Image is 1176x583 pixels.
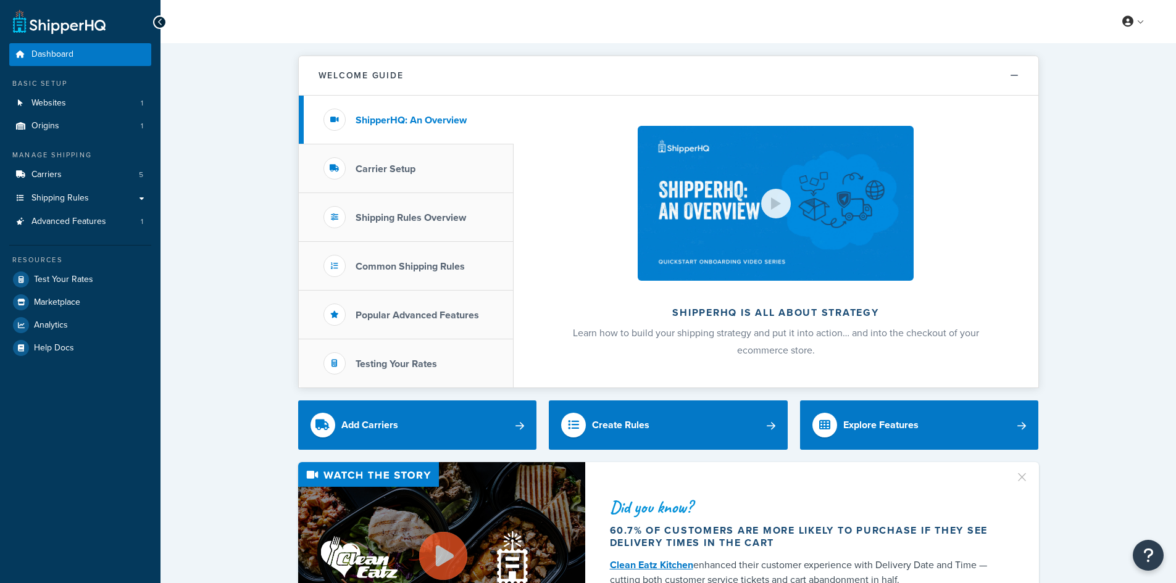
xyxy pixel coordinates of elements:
[356,310,479,321] h3: Popular Advanced Features
[356,115,467,126] h3: ShipperHQ: An Overview
[1133,540,1164,571] button: Open Resource Center
[34,320,68,331] span: Analytics
[843,416,919,434] div: Explore Features
[31,98,66,109] span: Websites
[9,210,151,233] a: Advanced Features1
[610,498,1000,516] div: Did you know?
[141,98,143,109] span: 1
[34,297,80,308] span: Marketplace
[299,56,1038,96] button: Welcome Guide
[9,92,151,115] a: Websites1
[800,400,1039,450] a: Explore Features
[9,337,151,359] a: Help Docs
[341,416,398,434] div: Add Carriers
[298,400,537,450] a: Add Carriers
[9,163,151,186] a: Carriers5
[610,524,1000,549] div: 60.7% of customers are more likely to purchase if they see delivery times in the cart
[546,307,1006,318] h2: ShipperHQ is all about strategy
[9,150,151,160] div: Manage Shipping
[9,92,151,115] li: Websites
[356,163,415,175] h3: Carrier Setup
[356,358,437,370] h3: Testing Your Rates
[549,400,788,450] a: Create Rules
[139,170,143,180] span: 5
[9,115,151,138] a: Origins1
[356,261,465,272] h3: Common Shipping Rules
[31,49,73,60] span: Dashboard
[319,71,404,80] h2: Welcome Guide
[31,217,106,227] span: Advanced Features
[31,193,89,204] span: Shipping Rules
[9,210,151,233] li: Advanced Features
[9,314,151,336] a: Analytics
[9,78,151,89] div: Basic Setup
[638,126,913,281] img: ShipperHQ is all about strategy
[34,343,74,354] span: Help Docs
[592,416,649,434] div: Create Rules
[610,558,693,572] a: Clean Eatz Kitchen
[9,268,151,291] a: Test Your Rates
[9,115,151,138] li: Origins
[356,212,466,223] h3: Shipping Rules Overview
[141,217,143,227] span: 1
[34,275,93,285] span: Test Your Rates
[31,121,59,131] span: Origins
[9,187,151,210] a: Shipping Rules
[573,326,979,357] span: Learn how to build your shipping strategy and put it into action… and into the checkout of your e...
[9,291,151,313] a: Marketplace
[141,121,143,131] span: 1
[9,255,151,265] div: Resources
[9,43,151,66] a: Dashboard
[9,163,151,186] li: Carriers
[31,170,62,180] span: Carriers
